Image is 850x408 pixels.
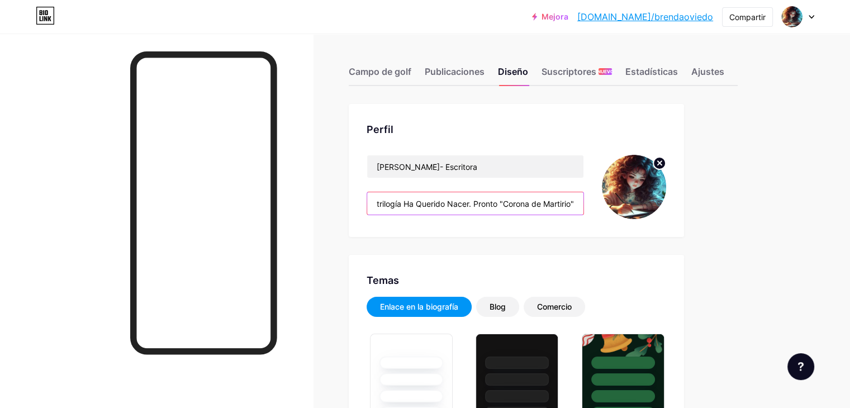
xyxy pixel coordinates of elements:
[577,11,713,22] font: [DOMAIN_NAME]/brendaoviedo
[349,66,411,77] font: Campo de golf
[425,66,485,77] font: Publicaciones
[577,10,713,23] a: [DOMAIN_NAME]/brendaoviedo
[691,66,724,77] font: Ajustes
[537,302,572,311] font: Comercio
[597,69,614,74] font: NUEVO
[490,302,506,311] font: Blog
[781,6,802,27] img: Brenda Oviedo
[542,66,596,77] font: Suscriptores
[498,66,528,77] font: Diseño
[542,12,568,21] font: Mejora
[602,155,666,219] img: Brenda Oviedo
[367,155,583,178] input: Nombre
[729,12,766,22] font: Compartir
[367,274,399,286] font: Temas
[625,66,678,77] font: Estadísticas
[380,302,458,311] font: Enlace en la biografía
[367,124,393,135] font: Perfil
[367,192,583,215] input: Biografía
